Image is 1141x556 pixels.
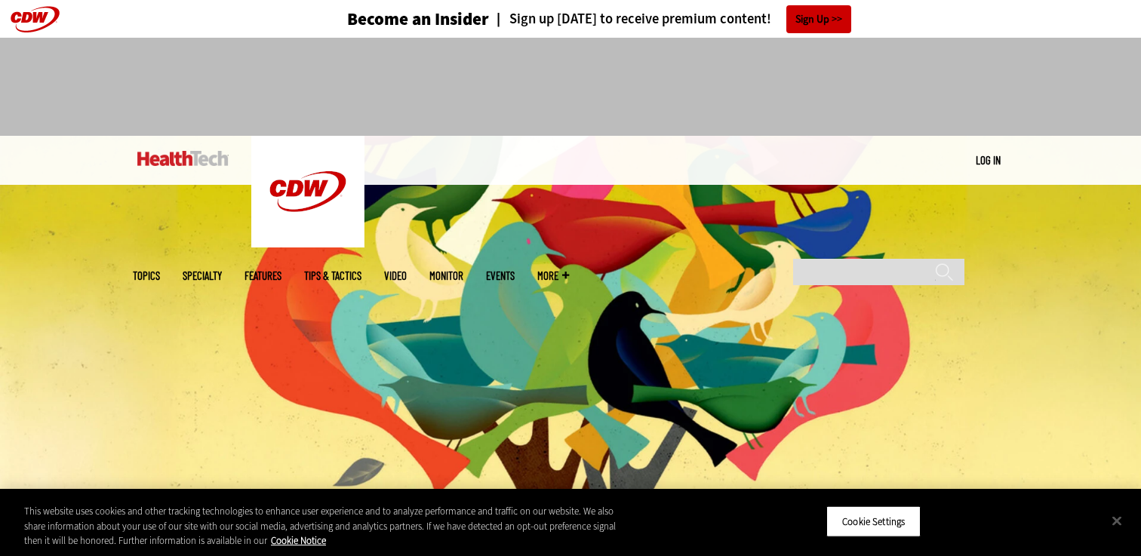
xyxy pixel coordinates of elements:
div: This website uses cookies and other tracking technologies to enhance user experience and to analy... [24,504,628,548]
a: Features [244,270,281,281]
a: Tips & Tactics [304,270,361,281]
span: Specialty [183,270,222,281]
a: Log in [976,153,1001,167]
a: Events [486,270,515,281]
div: User menu [976,152,1001,168]
button: Close [1100,504,1133,537]
button: Cookie Settings [826,505,921,537]
a: Sign up [DATE] to receive premium content! [489,12,771,26]
span: Topics [133,270,160,281]
a: Become an Insider [291,11,489,28]
iframe: advertisement [296,53,845,121]
a: MonITor [429,270,463,281]
img: Home [251,136,364,247]
a: Video [384,270,407,281]
a: CDW [251,235,364,251]
span: More [537,270,569,281]
a: More information about your privacy [271,534,326,547]
a: Sign Up [786,5,851,33]
img: Home [137,151,229,166]
h3: Become an Insider [347,11,489,28]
